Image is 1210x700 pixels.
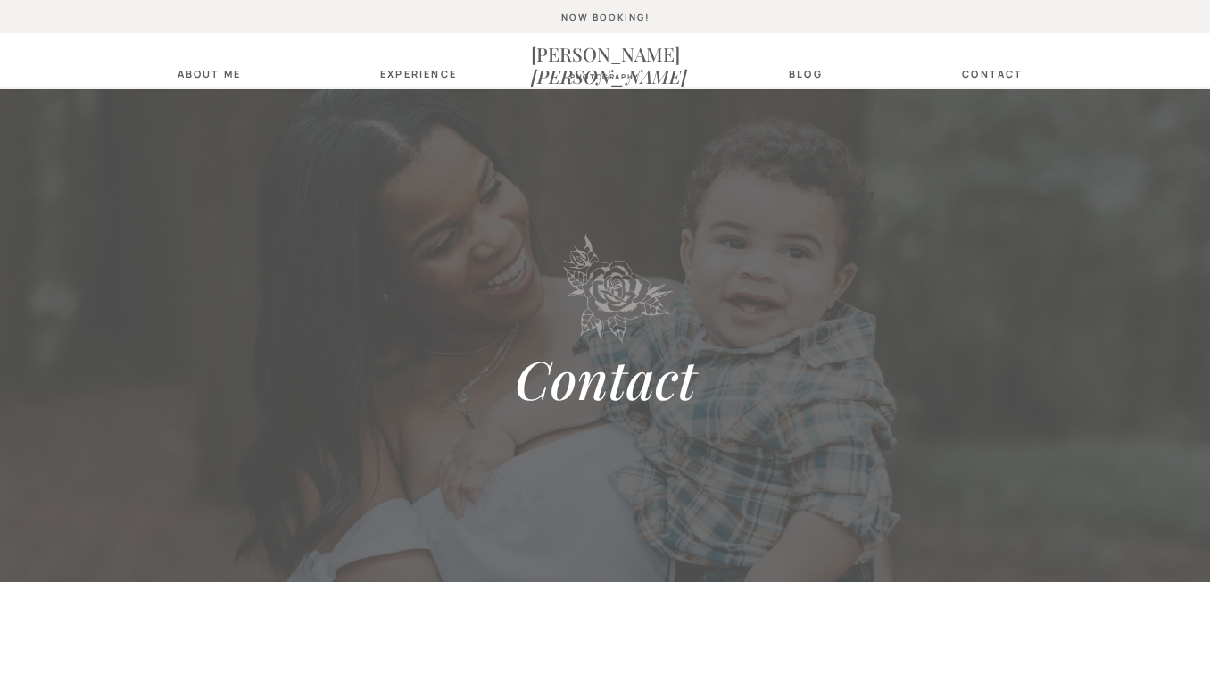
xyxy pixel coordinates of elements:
a: blog [779,68,833,79]
a: about Me [172,68,246,79]
i: [PERSON_NAME] [531,63,687,88]
h2: Contact [303,347,907,417]
a: [PERSON_NAME][PERSON_NAME] [531,43,679,63]
a: contact [957,68,1028,79]
nav: [PERSON_NAME] [531,43,679,63]
a: photography [560,72,650,84]
a: Experience [380,68,451,79]
a: now booking! [361,12,850,22]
